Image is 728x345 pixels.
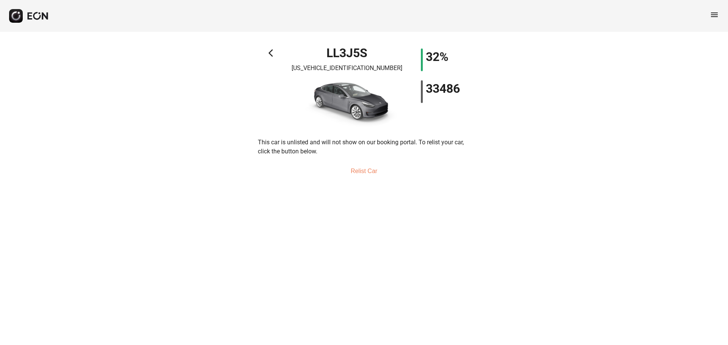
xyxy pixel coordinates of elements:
h1: 32% [426,52,449,61]
span: arrow_back_ios [268,48,278,58]
button: Relist Car [342,162,386,180]
img: car [294,76,400,129]
span: menu [710,10,719,19]
h1: 33486 [426,84,460,93]
p: This car is unlisted and will not show on our booking portal. To relist your car, click the butto... [258,138,470,156]
p: [US_VEHICLE_IDENTIFICATION_NUMBER] [292,64,402,73]
h1: LL3J5S [326,48,367,58]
